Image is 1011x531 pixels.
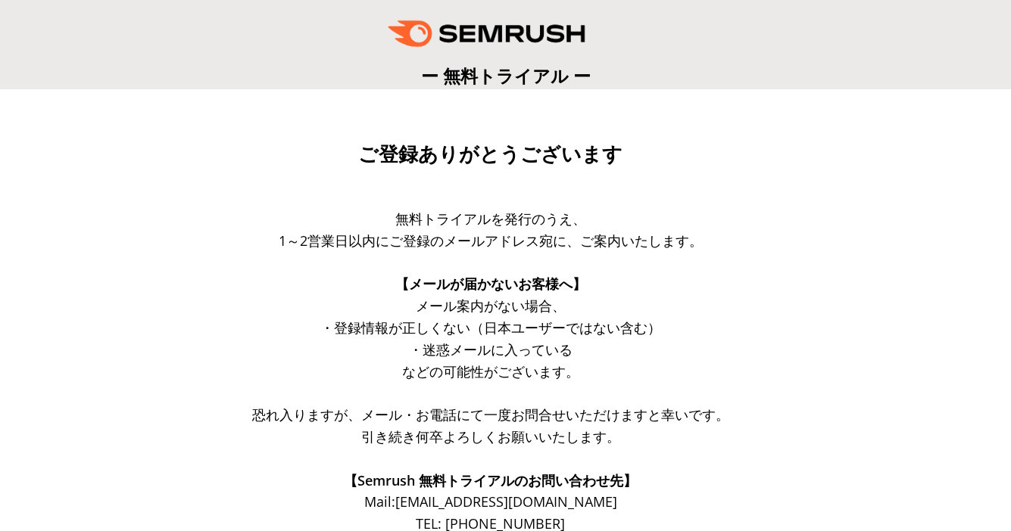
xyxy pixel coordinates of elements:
[364,492,617,511] span: Mail: [EMAIL_ADDRESS][DOMAIN_NAME]
[395,275,586,293] span: 【メールが届かないお客様へ】
[252,405,729,424] span: 恐れ入りますが、メール・お電話にて一度お問合せいただけますと幸いです。
[344,471,637,489] span: 【Semrush 無料トライアルのお問い合わせ先】
[358,143,623,166] span: ご登録ありがとうございます
[361,427,620,446] span: 引き続き何卒よろしくお願いいたします。
[402,362,579,380] span: などの可能性がございます。
[395,210,586,228] span: 無料トライアルを発行のうえ、
[421,64,591,88] span: ー 無料トライアル ー
[279,231,703,250] span: 1～2営業日以内にご登録のメールアドレス宛に、ご案内いたします。
[320,318,661,337] span: ・登録情報が正しくない（日本ユーザーではない含む）
[416,297,566,315] span: メール案内がない場合、
[409,340,573,359] span: ・迷惑メールに入っている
